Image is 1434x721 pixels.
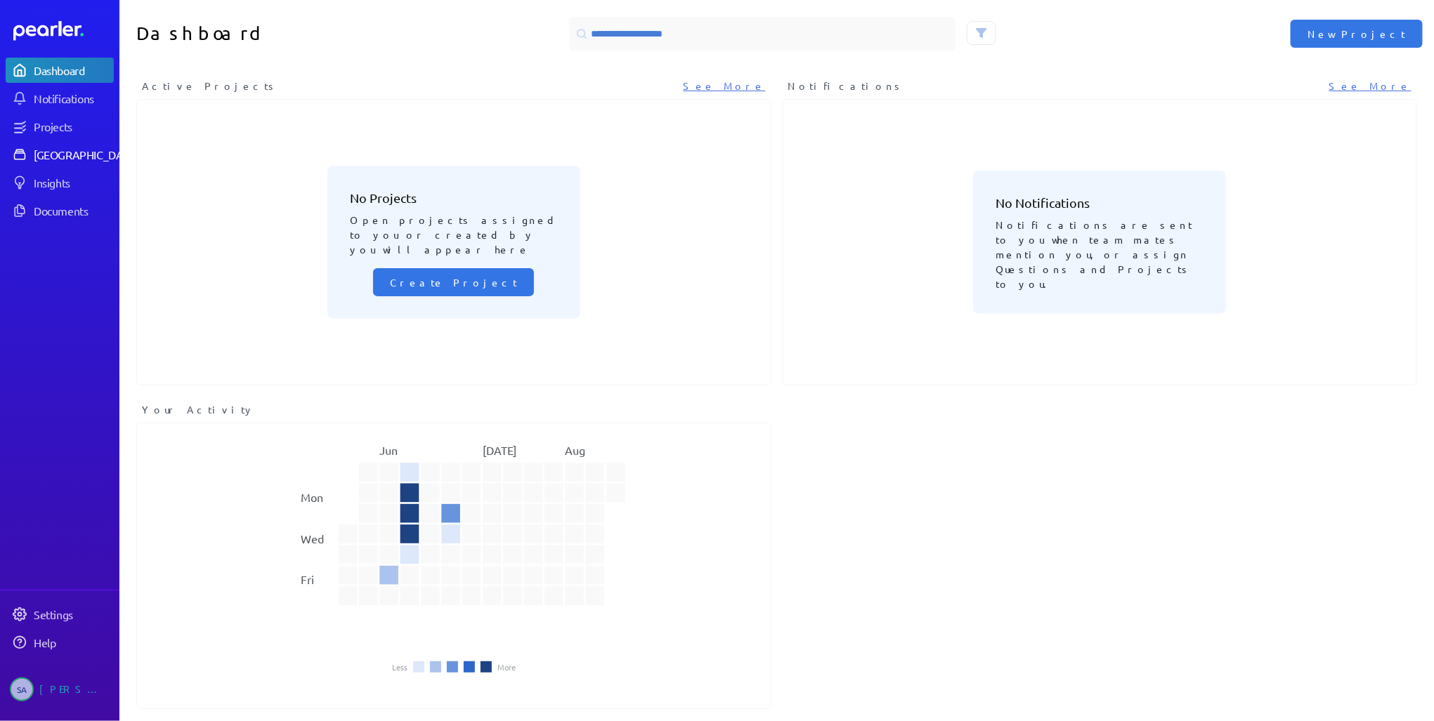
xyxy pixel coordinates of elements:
a: Dashboard [13,21,114,41]
a: Notifications [6,86,114,111]
h3: No Projects [350,188,558,207]
a: SA[PERSON_NAME] [6,672,114,707]
a: [GEOGRAPHIC_DATA] [6,142,114,167]
a: Settings [6,602,114,627]
li: More [497,663,516,671]
span: Create Project [390,275,517,289]
span: Active Projects [142,79,278,93]
p: Notifications are sent to you when team mates mention you, or assign Questions and Projects to you. [996,212,1204,291]
a: See More [1329,79,1412,93]
div: Insights [34,176,112,190]
a: Documents [6,198,114,223]
text: Mon [301,490,323,504]
div: Projects [34,119,112,133]
div: Help [34,635,112,649]
a: Dashboard [6,58,114,83]
a: Insights [6,170,114,195]
text: Wed [301,531,324,545]
text: [DATE] [483,444,516,458]
a: See More [684,79,766,93]
text: Aug [565,444,585,458]
div: Dashboard [34,63,112,77]
span: New Project [1308,27,1406,41]
button: New Project [1291,20,1423,48]
h1: Dashboard [136,17,448,51]
p: Open projects assigned to you or created by you will appear here [350,207,558,257]
span: Your Activity [142,402,255,417]
div: Settings [34,607,112,621]
a: Projects [6,114,114,139]
h3: No Notifications [996,193,1204,212]
li: Less [392,663,408,671]
div: [PERSON_NAME] [39,677,110,701]
div: Notifications [34,91,112,105]
text: Fri [301,573,314,587]
button: Create Project [373,268,534,296]
span: Notifications [788,79,905,93]
div: Documents [34,204,112,218]
a: Help [6,630,114,655]
span: Steve Ackermann [10,677,34,701]
text: Jun [379,444,398,458]
div: [GEOGRAPHIC_DATA] [34,147,138,161]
